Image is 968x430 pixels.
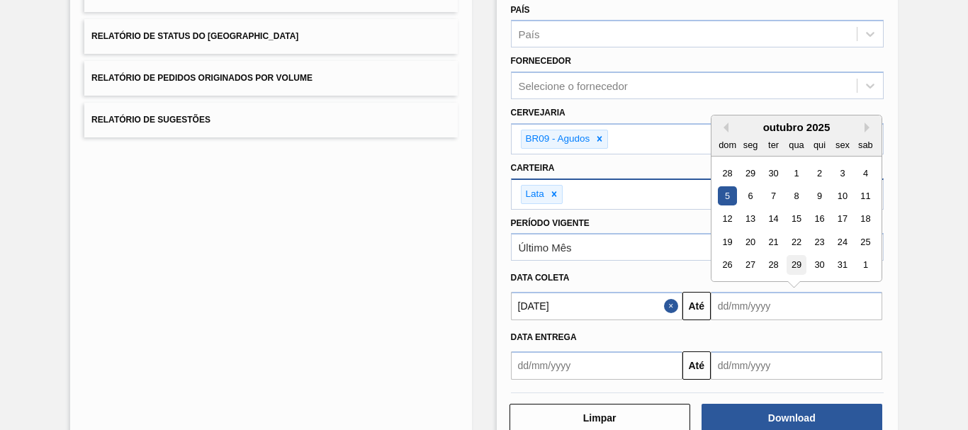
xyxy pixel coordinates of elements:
div: Choose domingo, 5 de outubro de 2025 [718,186,737,205]
div: dom [718,135,737,154]
div: Choose quinta-feira, 16 de outubro de 2025 [810,210,829,229]
div: Choose sábado, 11 de outubro de 2025 [856,186,875,205]
div: Choose domingo, 26 de outubro de 2025 [718,256,737,275]
div: Choose segunda-feira, 27 de outubro de 2025 [741,256,760,275]
button: Next Month [865,123,874,132]
div: BR09 - Agudos [522,130,592,148]
div: Choose segunda-feira, 20 de outubro de 2025 [741,232,760,251]
div: month 2025-10 [716,162,877,276]
button: Close [664,292,682,320]
div: Choose quinta-feira, 2 de outubro de 2025 [810,164,829,183]
label: Período Vigente [511,218,590,228]
button: Relatório de Status do [GEOGRAPHIC_DATA] [84,19,457,54]
div: Choose quinta-feira, 23 de outubro de 2025 [810,232,829,251]
div: Lata [522,186,546,203]
div: qua [787,135,806,154]
div: Choose sexta-feira, 24 de outubro de 2025 [833,232,852,251]
div: Choose segunda-feira, 6 de outubro de 2025 [741,186,760,205]
label: País [511,5,530,15]
div: Último Mês [519,242,572,254]
input: dd/mm/yyyy [511,292,682,320]
span: Data coleta [511,273,570,283]
div: Choose sexta-feira, 3 de outubro de 2025 [833,164,852,183]
button: Previous Month [719,123,728,132]
label: Cervejaria [511,108,565,118]
div: Choose domingo, 19 de outubro de 2025 [718,232,737,251]
div: Choose terça-feira, 21 de outubro de 2025 [764,232,783,251]
label: Fornecedor [511,56,571,66]
div: Choose segunda-feira, 13 de outubro de 2025 [741,210,760,229]
div: seg [741,135,760,154]
span: Relatório de Sugestões [91,115,210,125]
div: Choose quarta-feira, 8 de outubro de 2025 [787,186,806,205]
div: Selecione o fornecedor [519,80,628,92]
button: Até [682,292,711,320]
div: Choose sexta-feira, 31 de outubro de 2025 [833,256,852,275]
div: Choose quarta-feira, 1 de outubro de 2025 [787,164,806,183]
div: Choose sexta-feira, 17 de outubro de 2025 [833,210,852,229]
div: País [519,28,540,40]
div: Choose terça-feira, 30 de setembro de 2025 [764,164,783,183]
div: Choose sexta-feira, 10 de outubro de 2025 [833,186,852,205]
div: outubro 2025 [711,121,882,133]
div: Choose quarta-feira, 15 de outubro de 2025 [787,210,806,229]
div: Choose sábado, 4 de outubro de 2025 [856,164,875,183]
div: Choose terça-feira, 7 de outubro de 2025 [764,186,783,205]
span: Data entrega [511,332,577,342]
div: Choose quinta-feira, 30 de outubro de 2025 [810,256,829,275]
div: Choose quinta-feira, 9 de outubro de 2025 [810,186,829,205]
div: Choose terça-feira, 28 de outubro de 2025 [764,256,783,275]
button: Relatório de Pedidos Originados por Volume [84,61,457,96]
input: dd/mm/yyyy [711,292,882,320]
div: sab [856,135,875,154]
label: Carteira [511,163,555,173]
span: Relatório de Status do [GEOGRAPHIC_DATA] [91,31,298,41]
div: qui [810,135,829,154]
input: dd/mm/yyyy [711,351,882,380]
div: Choose terça-feira, 14 de outubro de 2025 [764,210,783,229]
div: ter [764,135,783,154]
div: Choose domingo, 12 de outubro de 2025 [718,210,737,229]
div: Choose domingo, 28 de setembro de 2025 [718,164,737,183]
button: Relatório de Sugestões [84,103,457,137]
div: Choose sábado, 18 de outubro de 2025 [856,210,875,229]
div: Choose quarta-feira, 22 de outubro de 2025 [787,232,806,251]
input: dd/mm/yyyy [511,351,682,380]
div: Choose quarta-feira, 29 de outubro de 2025 [787,256,806,275]
div: sex [833,135,852,154]
button: Até [682,351,711,380]
div: Choose sábado, 25 de outubro de 2025 [856,232,875,251]
div: Choose sábado, 1 de novembro de 2025 [856,256,875,275]
div: Choose segunda-feira, 29 de setembro de 2025 [741,164,760,183]
span: Relatório de Pedidos Originados por Volume [91,73,313,83]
